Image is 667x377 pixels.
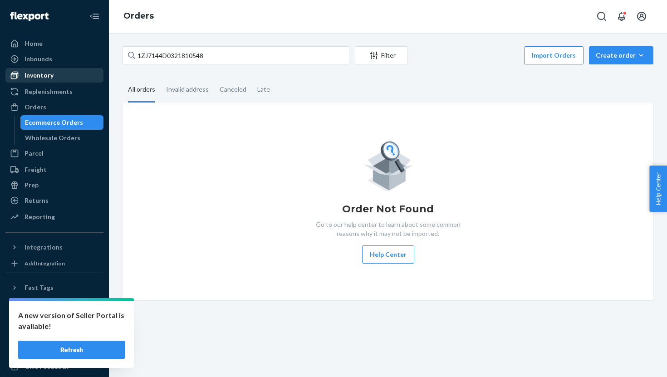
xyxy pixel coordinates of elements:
[25,196,49,205] div: Returns
[20,115,104,130] a: Ecommerce Orders
[5,299,103,309] a: Add Fast Tag
[25,71,54,80] div: Inventory
[5,359,103,374] button: Give Feedback
[5,258,103,269] a: Add Integration
[589,46,653,64] button: Create order
[5,344,103,358] a: Help Center
[25,103,46,112] div: Orders
[25,283,54,292] div: Fast Tags
[613,7,631,25] button: Open notifications
[85,7,103,25] button: Close Navigation
[25,165,47,174] div: Freight
[355,46,407,64] button: Filter
[5,52,103,66] a: Inbounds
[5,84,103,99] a: Replenishments
[25,181,39,190] div: Prep
[5,36,103,51] a: Home
[5,146,103,161] a: Parcel
[5,100,103,114] a: Orders
[362,245,414,264] button: Help Center
[5,313,103,328] a: Settings
[363,139,413,191] img: Empty list
[123,46,349,64] input: Search orders
[355,51,407,60] div: Filter
[25,54,52,64] div: Inbounds
[5,328,103,343] a: Talk to Support
[25,133,80,142] div: Wholesale Orders
[25,39,43,48] div: Home
[220,78,246,101] div: Canceled
[25,118,83,127] div: Ecommerce Orders
[593,7,611,25] button: Open Search Box
[10,12,49,21] img: Flexport logo
[18,310,125,332] p: A new version of Seller Portal is available!
[25,87,73,96] div: Replenishments
[633,7,651,25] button: Open account menu
[25,259,65,267] div: Add Integration
[596,51,647,60] div: Create order
[25,243,63,252] div: Integrations
[342,202,434,216] h1: Order Not Found
[116,3,161,29] ol: breadcrumbs
[5,178,103,192] a: Prep
[524,46,584,64] button: Import Orders
[649,166,667,212] button: Help Center
[5,280,103,295] button: Fast Tags
[5,68,103,83] a: Inventory
[123,11,154,21] a: Orders
[25,212,55,221] div: Reporting
[166,78,209,101] div: Invalid address
[5,240,103,255] button: Integrations
[257,78,270,101] div: Late
[5,193,103,208] a: Returns
[20,131,104,145] a: Wholesale Orders
[5,162,103,177] a: Freight
[25,149,44,158] div: Parcel
[128,78,155,103] div: All orders
[18,341,125,359] button: Refresh
[5,210,103,224] a: Reporting
[309,220,467,238] p: Go to our help center to learn about some common reasons why it may not be imported.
